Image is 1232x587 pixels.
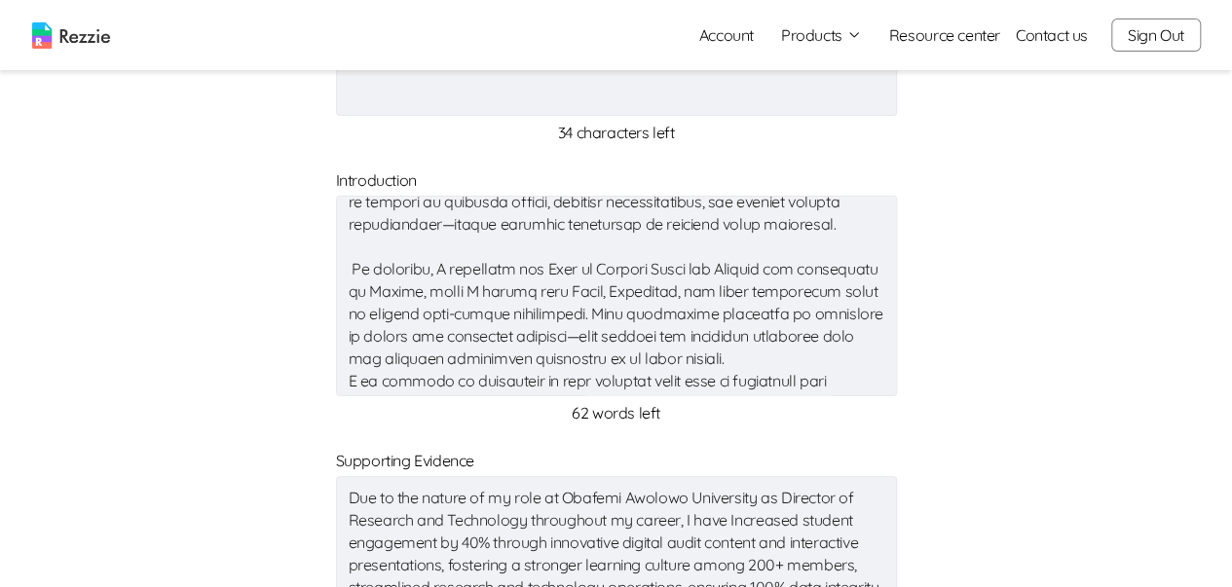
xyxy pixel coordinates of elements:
[781,23,862,47] button: Products
[1016,23,1088,47] a: Contact us
[336,168,897,192] p: Introduction
[1111,18,1201,52] button: Sign Out
[336,196,897,396] textarea: Loremi do sitametcon ad Elit Sedd Eiu, T incidi utlab-et doloremagn al enim adminimve quisnostru ...
[32,22,110,49] img: logo
[336,121,897,144] span: 34 characters left
[336,401,897,424] span: 62 words left
[889,23,1000,47] a: Resource center
[684,16,769,55] a: Account
[336,449,897,472] p: Supporting Evidence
